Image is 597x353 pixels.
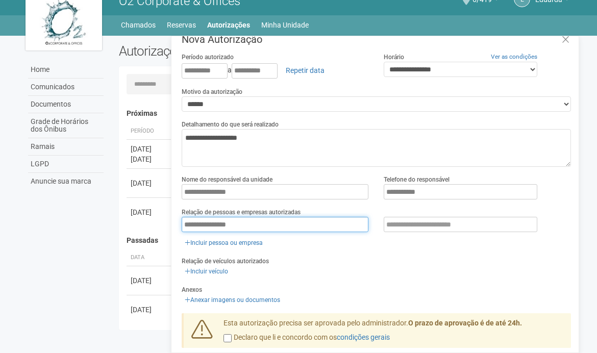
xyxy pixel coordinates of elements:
[28,156,104,173] a: LGPD
[127,110,564,117] h4: Próximas
[131,144,168,154] div: [DATE]
[216,318,571,348] div: Esta autorização precisa ser aprovada pelo administrador.
[384,53,404,62] label: Horário
[182,34,571,44] h3: Nova Autorização
[182,53,234,62] label: Período autorizado
[121,18,156,32] a: Chamados
[131,275,168,286] div: [DATE]
[182,87,242,96] label: Motivo da autorização
[182,175,272,184] label: Nome do responsável da unidade
[182,257,269,266] label: Relação de veículos autorizados
[182,294,283,306] a: Anexar imagens ou documentos
[131,207,168,217] div: [DATE]
[131,305,168,315] div: [DATE]
[182,237,266,248] a: Incluir pessoa ou empresa
[28,61,104,79] a: Home
[28,173,104,190] a: Anuncie sua marca
[131,178,168,188] div: [DATE]
[119,43,337,59] h2: Autorizações
[131,154,168,164] div: [DATE]
[337,333,390,341] a: condições gerais
[223,334,232,342] input: Declaro que li e concordo com oscondições gerais
[207,18,250,32] a: Autorizações
[182,285,202,294] label: Anexos
[28,113,104,138] a: Grade de Horários dos Ônibus
[182,208,301,217] label: Relação de pessoas e empresas autorizadas
[182,120,279,129] label: Detalhamento do que será realizado
[167,18,196,32] a: Reservas
[261,18,309,32] a: Minha Unidade
[28,96,104,113] a: Documentos
[127,123,172,140] th: Período
[182,62,369,79] div: a
[384,175,450,184] label: Telefone do responsável
[28,138,104,156] a: Ramais
[127,249,172,266] th: Data
[408,319,522,327] strong: O prazo de aprovação é de até 24h.
[182,266,231,277] a: Incluir veículo
[127,237,564,244] h4: Passadas
[279,62,331,79] a: Repetir data
[491,53,537,60] a: Ver as condições
[28,79,104,96] a: Comunicados
[223,333,390,343] label: Declaro que li e concordo com os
